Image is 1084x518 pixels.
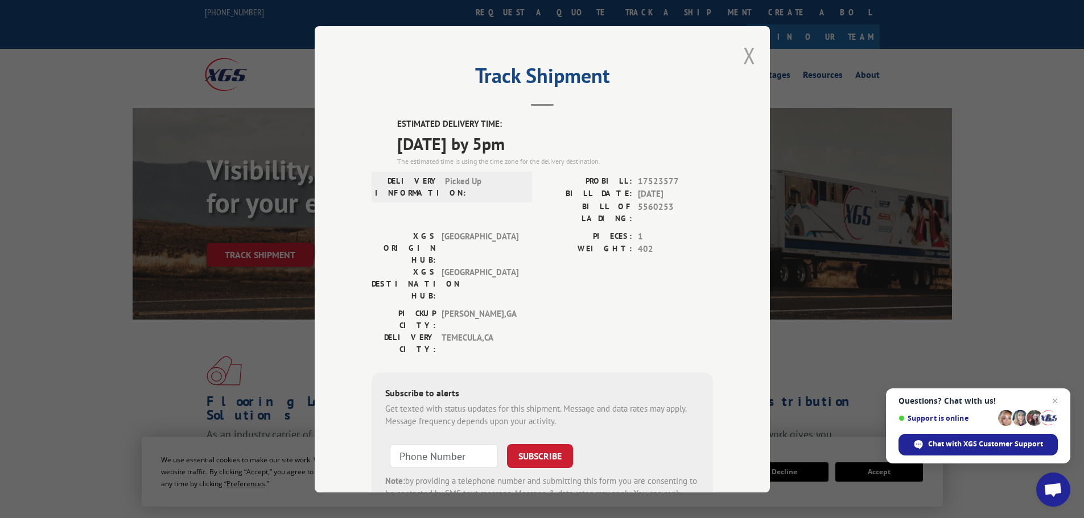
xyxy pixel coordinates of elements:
span: Chat with XGS Customer Support [928,439,1043,449]
div: by providing a telephone number and submitting this form you are consenting to be contacted by SM... [385,474,699,513]
label: WEIGHT: [542,243,632,256]
div: Open chat [1036,473,1070,507]
strong: Note: [385,475,405,486]
label: DELIVERY CITY: [372,331,436,355]
span: 5560253 [638,200,713,224]
span: [DATE] by 5pm [397,130,713,156]
label: PROBILL: [542,175,632,188]
label: PIECES: [542,230,632,243]
label: XGS DESTINATION HUB: [372,266,436,301]
div: Chat with XGS Customer Support [898,434,1058,455]
div: Get texted with status updates for this shipment. Message and data rates may apply. Message frequ... [385,402,699,428]
span: [GEOGRAPHIC_DATA] [442,230,518,266]
span: [GEOGRAPHIC_DATA] [442,266,518,301]
div: The estimated time is using the time zone for the delivery destination. [397,156,713,166]
span: Picked Up [445,175,522,198]
input: Phone Number [390,444,498,467]
label: BILL OF LADING: [542,200,632,224]
span: TEMECULA , CA [442,331,518,355]
label: BILL DATE: [542,188,632,201]
h2: Track Shipment [372,68,713,89]
label: ESTIMATED DELIVERY TIME: [397,118,713,131]
span: Questions? Chat with us! [898,396,1058,405]
span: [DATE] [638,188,713,201]
label: XGS ORIGIN HUB: [372,230,436,266]
button: SUBSCRIBE [507,444,573,467]
span: 17523577 [638,175,713,188]
span: 1 [638,230,713,243]
button: Close modal [743,40,756,71]
label: DELIVERY INFORMATION: [375,175,439,198]
span: 402 [638,243,713,256]
span: [PERSON_NAME] , GA [442,307,518,331]
span: Close chat [1048,394,1062,408]
span: Support is online [898,414,994,422]
label: PICKUP CITY: [372,307,436,331]
div: Subscribe to alerts [385,386,699,402]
